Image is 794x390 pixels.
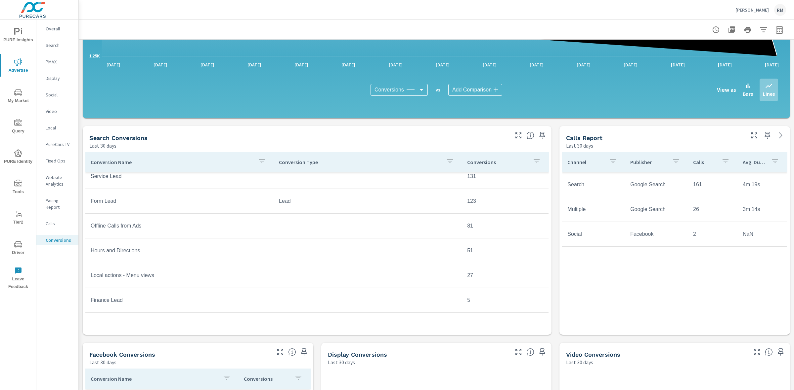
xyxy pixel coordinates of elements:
td: 131 [462,168,549,185]
td: 4m 19s [737,176,787,193]
div: Conversions [36,235,78,245]
button: Select Date Range [773,23,786,36]
p: Overall [46,25,73,32]
p: Bars [743,90,753,98]
td: Facebook [625,226,688,242]
td: Search [562,176,625,193]
p: Last 30 days [328,358,355,366]
td: Multiple [562,201,625,218]
span: Save this to your personalized report [537,130,548,141]
span: My Market [2,89,34,105]
p: Fixed Ops [46,158,73,164]
p: [DATE] [760,61,783,68]
td: Hours and Directions [85,242,274,259]
button: Print Report [741,23,754,36]
div: Add Comparison [448,84,502,96]
div: PureCars TV [36,139,78,149]
p: [DATE] [243,61,266,68]
p: Conversion Name [91,375,217,382]
p: Pacing Report [46,197,73,210]
p: Conversion Type [279,159,441,165]
button: Apply Filters [757,23,770,36]
span: Video Conversions include Actions, Leads and Unmapped Conversions pulled from Video Ads. [765,348,773,356]
span: Save this to your personalized report [537,347,548,357]
div: Overall [36,24,78,34]
button: Make Fullscreen [752,347,762,357]
div: Display [36,73,78,83]
p: Calls [46,220,73,227]
p: Conversions [46,237,73,243]
p: Search [46,42,73,49]
p: Last 30 days [566,142,593,150]
span: Save this to your personalized report [775,347,786,357]
p: Lines [763,90,775,98]
button: "Export Report to PDF" [725,23,738,36]
p: [DATE] [102,61,125,68]
td: 51 [462,242,549,259]
span: Save this to your personalized report [762,130,773,141]
button: Make Fullscreen [513,347,524,357]
p: PMAX [46,58,73,65]
td: 2 [688,226,737,242]
span: PURE Identity [2,149,34,165]
p: Last 30 days [89,142,116,150]
span: Display Conversions include Actions, Leads and Unmapped Conversions [526,348,534,356]
td: Form Lead [85,193,274,209]
span: Tools [2,180,34,196]
span: Conversions reported by Facebook. [288,348,296,356]
h5: Facebook Conversions [89,351,155,358]
td: Finance Lead [85,292,274,308]
td: 26 [688,201,737,218]
td: 123 [462,193,549,209]
td: NaN [737,226,787,242]
div: Website Analytics [36,172,78,189]
div: Calls [36,219,78,229]
td: Google Search [625,176,688,193]
h5: Search Conversions [89,134,148,141]
p: Display [46,75,73,82]
p: Social [46,91,73,98]
span: Search Conversions include Actions, Leads and Unmapped Conversions [526,131,534,139]
p: [DATE] [525,61,548,68]
span: Advertise [2,58,34,74]
td: 161 [688,176,737,193]
span: Leave Feedback [2,267,34,291]
td: 3m 14s [737,201,787,218]
td: Local actions - Menu views [85,267,274,284]
span: Tier2 [2,210,34,226]
div: RM [774,4,786,16]
p: Conversions [244,375,289,382]
div: nav menu [0,20,36,293]
td: 27 [462,267,549,284]
p: Video [46,108,73,115]
p: [DATE] [196,61,219,68]
h5: Calls Report [566,134,602,141]
p: Conversion Name [91,159,252,165]
span: Save this to your personalized report [299,347,309,357]
a: See more details in report [775,130,786,141]
button: Make Fullscreen [275,347,286,357]
div: Social [36,90,78,100]
div: Local [36,123,78,133]
span: Driver [2,240,34,257]
text: 1.25K [89,54,100,58]
span: Query [2,119,34,135]
p: Calls [693,159,716,165]
p: [DATE] [290,61,313,68]
div: PMAX [36,57,78,67]
p: Local [46,124,73,131]
td: Social [562,226,625,242]
td: Trade Lead [85,317,274,333]
p: vs [428,87,448,93]
button: Make Fullscreen [513,130,524,141]
p: Conversions [467,159,527,165]
h5: Display Conversions [328,351,387,358]
h5: Video Conversions [566,351,620,358]
p: [DATE] [337,61,360,68]
p: Website Analytics [46,174,73,187]
p: PureCars TV [46,141,73,148]
div: Fixed Ops [36,156,78,166]
p: [DATE] [713,61,736,68]
p: [DATE] [666,61,689,68]
p: Last 30 days [89,358,116,366]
